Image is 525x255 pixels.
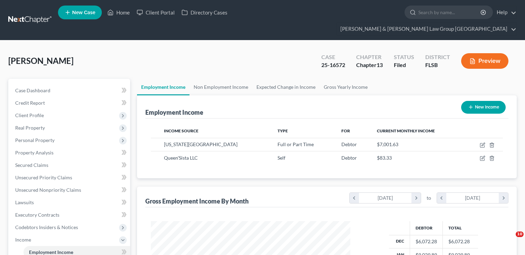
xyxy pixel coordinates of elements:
[164,155,198,161] span: Queen'Sista LLC
[15,162,48,168] span: Secured Claims
[389,235,410,248] th: Dec
[137,79,189,95] a: Employment Income
[443,221,478,235] th: Total
[10,84,130,97] a: Case Dashboard
[252,79,320,95] a: Expected Change in Income
[15,199,34,205] span: Lawsuits
[72,10,95,15] span: New Case
[133,6,178,19] a: Client Portal
[10,97,130,109] a: Credit Report
[164,141,237,147] span: [US_STATE][GEOGRAPHIC_DATA]
[418,6,482,19] input: Search by name...
[10,159,130,171] a: Secured Claims
[443,235,478,248] td: $6,072.28
[145,197,249,205] div: Gross Employment Income By Month
[278,141,314,147] span: Full or Part Time
[278,128,288,133] span: Type
[321,61,345,69] div: 25-16572
[10,147,130,159] a: Property Analysis
[15,150,54,155] span: Property Analysis
[320,79,372,95] a: Gross Yearly Income
[356,53,383,61] div: Chapter
[425,61,450,69] div: FLSB
[15,112,44,118] span: Client Profile
[446,193,499,203] div: [DATE]
[416,238,437,245] div: $6,072.28
[425,53,450,61] div: District
[356,61,383,69] div: Chapter
[341,128,350,133] span: For
[15,224,78,230] span: Codebtors Insiders & Notices
[15,100,45,106] span: Credit Report
[189,79,252,95] a: Non Employment Income
[502,232,518,248] iframe: Intercom live chat
[377,155,392,161] span: $83.33
[411,193,421,203] i: chevron_right
[15,87,50,93] span: Case Dashboard
[15,237,31,243] span: Income
[15,174,72,180] span: Unsecured Priority Claims
[10,209,130,221] a: Executory Contracts
[29,249,73,255] span: Employment Income
[164,128,198,133] span: Income Source
[341,155,357,161] span: Debtor
[394,53,414,61] div: Status
[377,62,383,68] span: 13
[350,193,359,203] i: chevron_left
[278,155,285,161] span: Self
[337,23,516,35] a: [PERSON_NAME] & [PERSON_NAME] Law Group [GEOGRAPHIC_DATA]
[394,61,414,69] div: Filed
[437,193,446,203] i: chevron_left
[15,187,81,193] span: Unsecured Nonpriority Claims
[15,137,55,143] span: Personal Property
[493,6,516,19] a: Help
[341,141,357,147] span: Debtor
[410,221,443,235] th: Debtor
[377,141,398,147] span: $7,001.63
[104,6,133,19] a: Home
[10,196,130,209] a: Lawsuits
[516,232,524,237] span: 10
[461,53,508,69] button: Preview
[359,193,412,203] div: [DATE]
[178,6,231,19] a: Directory Cases
[10,184,130,196] a: Unsecured Nonpriority Claims
[8,56,74,66] span: [PERSON_NAME]
[145,108,203,116] div: Employment Income
[499,193,508,203] i: chevron_right
[321,53,345,61] div: Case
[427,195,431,201] span: to
[15,125,45,131] span: Real Property
[461,101,506,114] button: New Income
[10,171,130,184] a: Unsecured Priority Claims
[15,212,59,218] span: Executory Contracts
[377,128,435,133] span: Current Monthly Income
